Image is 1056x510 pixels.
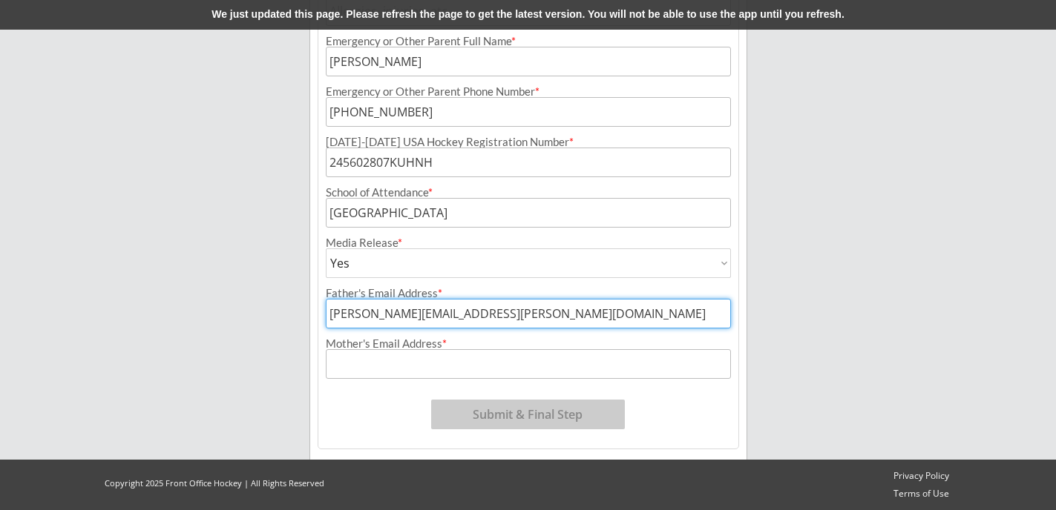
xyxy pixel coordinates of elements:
[326,136,731,148] div: [DATE]-[DATE] USA Hockey Registration Number
[326,187,731,198] div: School of Attendance
[431,400,625,429] button: Submit & Final Step
[326,288,731,299] div: Father's Email Address
[91,477,338,489] div: Copyright 2025 Front Office Hockey | All Rights Reserved
[326,237,731,248] div: Media Release
[326,36,731,47] div: Emergency or Other Parent Full Name
[887,488,956,500] a: Terms of Use
[326,338,731,349] div: Mother's Email Address
[326,86,731,97] div: Emergency or Other Parent Phone Number
[887,470,956,483] a: Privacy Policy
